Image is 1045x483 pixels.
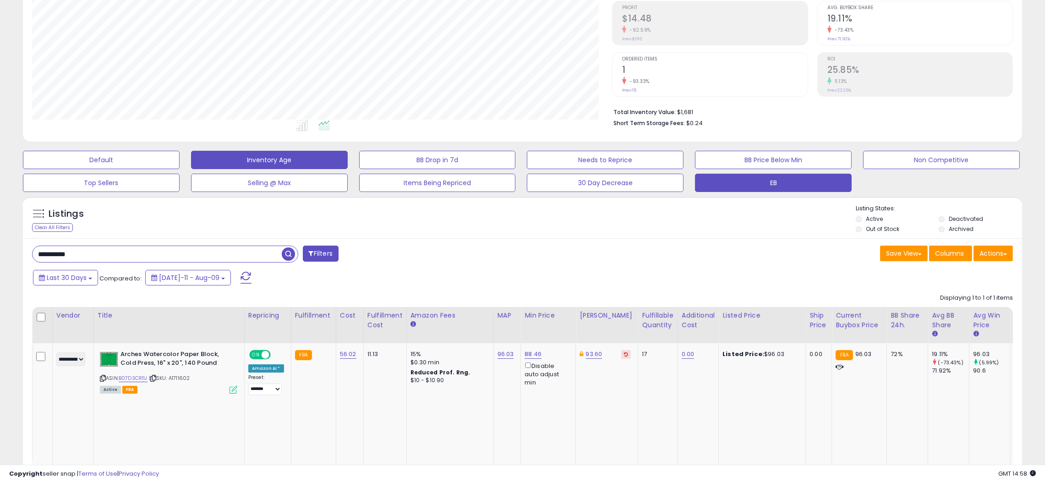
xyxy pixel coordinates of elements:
[642,311,673,330] div: Fulfillable Quantity
[836,350,853,360] small: FBA
[248,364,284,373] div: Amazon AI *
[367,350,399,358] div: 11.13
[827,13,1012,26] h2: 19.11%
[295,311,332,320] div: Fulfillment
[122,386,138,394] span: FBA
[974,246,1013,261] button: Actions
[832,78,847,85] small: 11.13%
[525,311,572,320] div: Min Price
[410,320,416,329] small: Amazon Fees.
[119,374,148,382] a: B07D3CR11J
[979,359,999,366] small: (5.99%)
[100,350,237,393] div: ASIN:
[98,311,241,320] div: Title
[613,119,685,127] b: Short Term Storage Fees:
[836,311,883,330] div: Current Buybox Price
[248,374,284,395] div: Preset:
[949,225,974,233] label: Archived
[9,469,43,478] strong: Copyright
[827,65,1012,77] h2: 25.85%
[613,106,1006,117] li: $1,681
[932,311,965,330] div: Avg BB Share
[827,88,851,93] small: Prev: 23.26%
[827,57,1012,62] span: ROI
[626,78,650,85] small: -93.33%
[827,5,1012,11] span: Avg. Buybox Share
[622,65,807,77] h2: 1
[191,151,348,169] button: Inventory Age
[722,350,764,358] b: Listed Price:
[891,350,921,358] div: 72%
[866,215,883,223] label: Active
[722,350,799,358] div: $96.03
[932,367,969,375] div: 71.92%
[642,350,670,358] div: 17
[622,57,807,62] span: Ordered Items
[359,174,516,192] button: Items Being Repriced
[527,151,684,169] button: Needs to Reprice
[525,361,569,387] div: Disable auto adjust min
[622,88,636,93] small: Prev: 15
[580,311,634,320] div: [PERSON_NAME]
[929,246,972,261] button: Columns
[410,311,490,320] div: Amazon Fees
[880,246,928,261] button: Save View
[626,27,651,33] small: -92.59%
[191,174,348,192] button: Selling @ Max
[932,350,969,358] div: 19.11%
[23,174,180,192] button: Top Sellers
[303,246,339,262] button: Filters
[856,204,1022,213] p: Listing States:
[973,330,979,338] small: Avg Win Price.
[940,294,1013,302] div: Displaying 1 to 1 of 1 items
[722,311,802,320] div: Listed Price
[52,307,93,343] th: CSV column name: cust_attr_2_Vendor
[340,350,356,359] a: 56.02
[359,151,516,169] button: BB Drop in 7d
[810,350,825,358] div: 0.00
[32,223,73,232] div: Clear All Filters
[498,311,517,320] div: MAP
[525,350,542,359] a: 88.46
[586,350,602,359] a: 93.60
[695,151,852,169] button: BB Price Below Min
[9,470,159,478] div: seller snap | |
[613,108,676,116] b: Total Inventory Value:
[891,311,924,330] div: BB Share 24h.
[527,174,684,192] button: 30 Day Decrease
[682,311,715,330] div: Additional Cost
[498,350,514,359] a: 96.03
[149,374,190,382] span: | SKU: A1711602
[973,311,1007,330] div: Avg Win Price
[410,358,487,367] div: $0.30 min
[269,351,284,359] span: OFF
[622,13,807,26] h2: $14.48
[340,311,360,320] div: Cost
[248,311,287,320] div: Repricing
[973,350,1010,358] div: 96.03
[622,5,807,11] span: Profit
[100,350,118,368] img: 511-AhT+J7L._SL40_.jpg
[33,270,98,285] button: Last 30 Days
[998,469,1036,478] span: 2025-09-9 14:58 GMT
[47,273,87,282] span: Last 30 Days
[23,151,180,169] button: Default
[866,225,899,233] label: Out of Stock
[855,350,872,358] span: 96.03
[410,368,471,376] b: Reduced Prof. Rng.
[145,270,231,285] button: [DATE]-11 - Aug-09
[295,350,312,360] small: FBA
[827,36,850,42] small: Prev: 71.92%
[410,350,487,358] div: 15%
[973,367,1010,375] div: 90.6
[159,273,219,282] span: [DATE]-11 - Aug-09
[622,36,642,42] small: Prev: $195
[250,351,262,359] span: ON
[49,208,84,220] h5: Listings
[935,249,964,258] span: Columns
[932,330,937,338] small: Avg BB Share.
[686,119,703,127] span: $0.24
[810,311,828,330] div: Ship Price
[410,377,487,384] div: $10 - $10.90
[100,386,121,394] span: All listings currently available for purchase on Amazon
